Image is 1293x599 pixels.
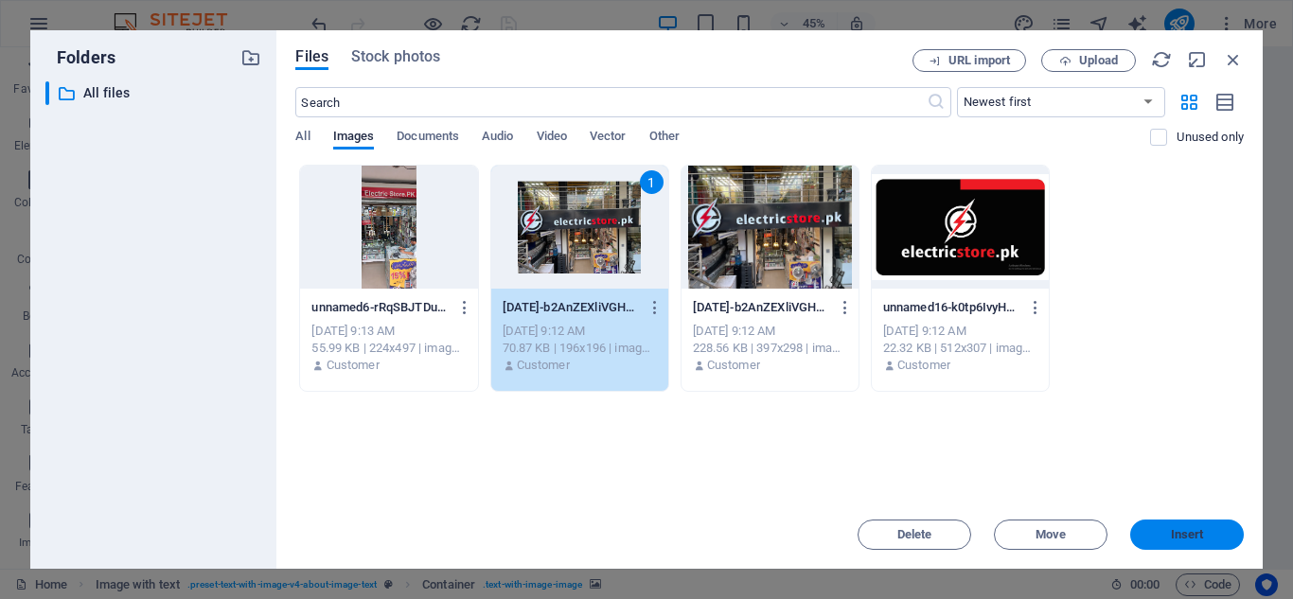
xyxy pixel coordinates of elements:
span: Upload [1079,55,1118,66]
p: 2025-07-01-b2AnZEXliVGHHj4RMm4K6w.png [693,299,830,316]
i: Reload [1151,49,1172,70]
p: Customer [897,357,950,374]
div: 55.99 KB | 224x497 | image/jpeg [311,340,466,357]
i: Close [1223,49,1244,70]
span: Delete [897,529,932,540]
p: unnamed6-rRqSBJTDuGHh97hQ7HilHg.jpg [311,299,449,316]
div: 1 [640,170,664,194]
span: [GEOGRAPHIC_DATA] [237,225,387,246]
span: [PHONE_NUMBER] [28,263,160,284]
button: Insert [1130,520,1244,550]
span: Video [537,125,567,151]
div: 228.56 KB | 397x298 | image/png [693,340,847,357]
span: 45710 [391,225,434,246]
div: [DATE] 9:12 AM [693,323,847,340]
span: Files [295,45,328,68]
span: Move [1036,529,1066,540]
i: Create new folder [240,47,261,68]
span: Vector [590,125,627,151]
p: unnamed16-k0tp6IvyHVjkr5XZ7X145A.jpg [883,299,1020,316]
div: 70.87 KB | 196x196 | image/png [503,340,657,357]
a: [EMAIL_ADDRESS][DOMAIN_NAME] [34,296,279,317]
span: Images [333,125,375,151]
i: Minimize [1187,49,1208,70]
p: All files [83,82,227,104]
span: Documents [397,125,459,151]
div: [DATE] 9:12 AM [883,323,1037,340]
span: Other [649,125,680,151]
button: Move [994,520,1107,550]
span: Audio [482,125,513,151]
div: [DATE] 9:13 AM [311,323,466,340]
button: Delete [858,520,971,550]
p: , [28,224,891,247]
p: Folders [45,45,115,70]
span: Shop No. [STREET_ADDRESS] [28,225,233,246]
input: Search [295,87,926,117]
span: Insert [1171,529,1204,540]
button: URL import [912,49,1026,72]
span: Stock photos [351,45,440,68]
p: Customer [327,357,380,374]
p: Customer [517,357,570,374]
p: Displays only files that are not in use on the website. Files added during this session can still... [1177,129,1244,146]
div: ​ [45,81,49,105]
span: All [295,125,310,151]
span: URL import [948,55,1010,66]
button: Upload [1041,49,1136,72]
p: Customer [707,357,760,374]
div: [DATE] 9:12 AM [503,323,657,340]
p: [DATE]-b2AnZEXliVGHHj4RMm4K6w-kKfzNOC24U9CcCZT3ohqTw.png [503,299,640,316]
div: 22.32 KB | 512x307 | image/jpeg [883,340,1037,357]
